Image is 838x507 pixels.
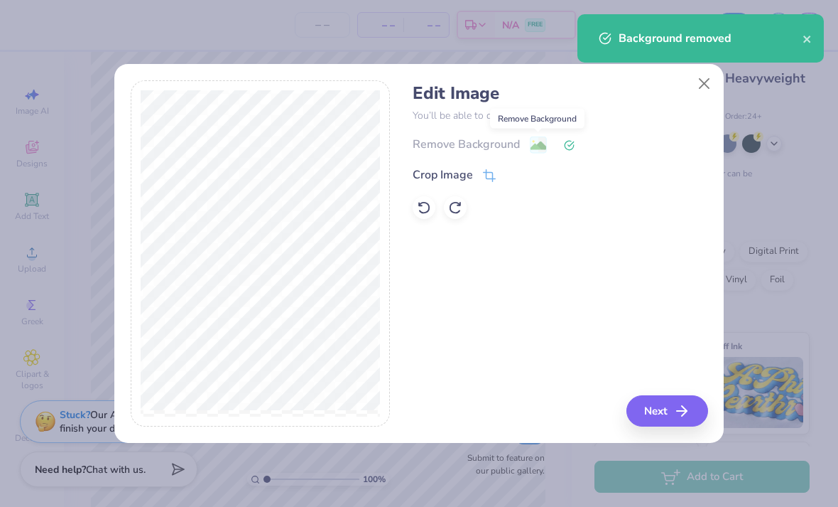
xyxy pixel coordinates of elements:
p: You’ll be able to do all of this later too. [413,108,707,123]
h4: Edit Image [413,83,707,104]
div: Crop Image [413,166,473,183]
button: close [802,30,812,47]
button: Next [626,395,708,427]
button: Close [691,70,718,97]
div: Background removed [619,30,802,47]
div: Remove Background [490,109,584,129]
